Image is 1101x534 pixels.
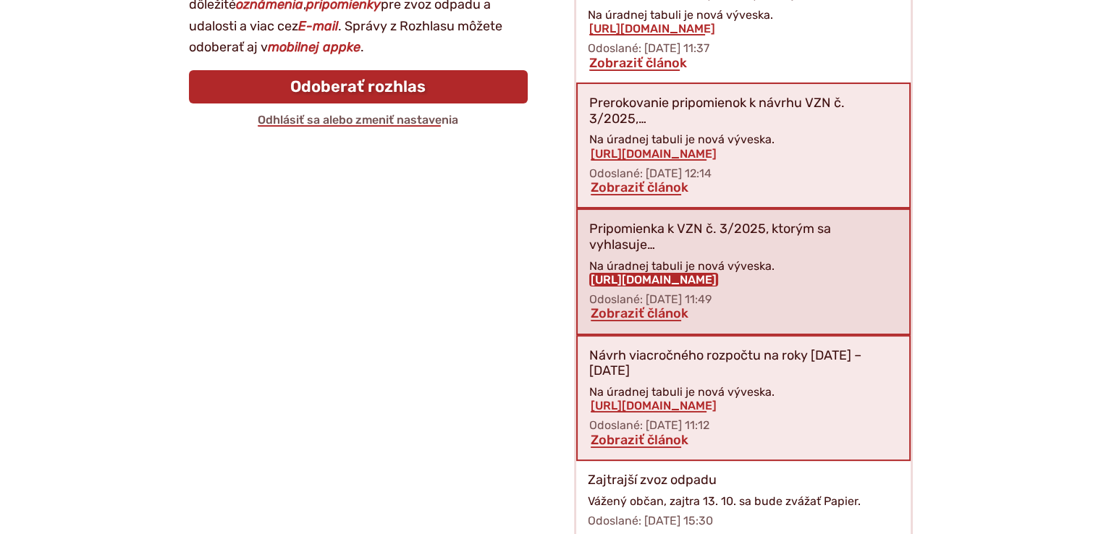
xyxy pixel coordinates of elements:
a: Zobraziť článok [588,55,688,71]
a: Odhlásiť sa alebo zmeniť nastavenia [256,113,460,127]
strong: mobilnej appke [268,39,360,55]
a: Zobraziť článok [589,305,690,321]
p: Odoslané: [DATE] 11:37 [588,41,899,55]
div: Na úradnej tabuli je nová výveska. [589,132,898,160]
div: Na úradnej tabuli je nová výveska. [589,385,898,412]
a: [URL][DOMAIN_NAME] [588,22,717,35]
a: Zobraziť článok [589,432,690,448]
p: Odoslané: [DATE] 15:30 [588,514,899,527]
div: Na úradnej tabuli je nová výveska. [589,259,898,287]
p: Prerokovanie pripomienok k návrhu VZN č. 3/2025,… [589,96,898,127]
a: [URL][DOMAIN_NAME] [589,147,718,161]
p: Návrh viacročného rozpočtu na roky [DATE] – [DATE] [589,348,898,379]
div: Vážený občan, zajtra 13. 10. sa bude zvážať Papier. [588,494,899,508]
p: Zajtrajší zvoz odpadu [588,472,717,488]
strong: E-mail [298,18,338,34]
p: Pripomienka k VZN č. 3/2025, ktorým sa vyhlasuje… [589,221,898,253]
a: [URL][DOMAIN_NAME] [589,273,718,287]
p: Odoslané: [DATE] 11:12 [589,418,898,432]
a: Odoberať rozhlas [189,70,528,103]
p: Odoslané: [DATE] 11:49 [589,292,898,306]
a: [URL][DOMAIN_NAME] [589,399,718,412]
div: Na úradnej tabuli je nová výveska. [588,8,899,35]
p: Odoslané: [DATE] 12:14 [589,166,898,180]
a: Zobraziť článok [589,179,690,195]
